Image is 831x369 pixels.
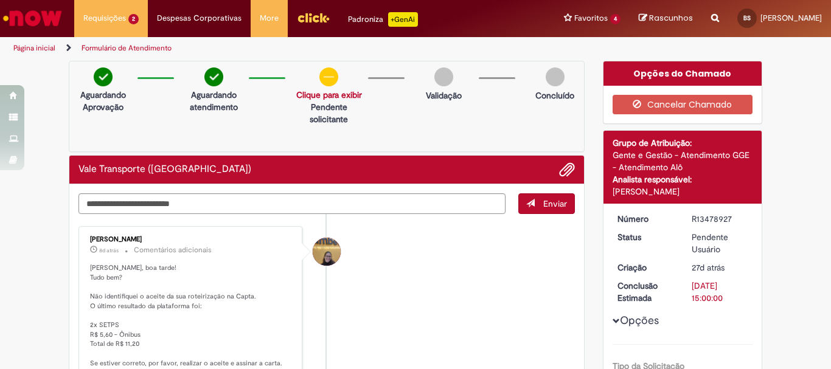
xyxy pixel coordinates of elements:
[296,101,362,125] p: Pendente solicitante
[434,67,453,86] img: img-circle-grey.png
[613,137,753,149] div: Grupo de Atribuição:
[78,164,251,175] h2: Vale Transporte (VT) Histórico de tíquete
[134,245,212,255] small: Comentários adicionais
[260,12,279,24] span: More
[157,12,242,24] span: Despesas Corporativas
[760,13,822,23] span: [PERSON_NAME]
[78,193,506,214] textarea: Digite sua mensagem aqui...
[128,14,139,24] span: 2
[90,236,293,243] div: [PERSON_NAME]
[559,162,575,178] button: Adicionar anexos
[649,12,693,24] span: Rascunhos
[743,14,751,22] span: BS
[99,247,119,254] time: 22/09/2025 16:00:17
[610,14,621,24] span: 4
[348,12,418,27] div: Padroniza
[639,13,693,24] a: Rascunhos
[613,173,753,185] div: Analista responsável:
[613,95,753,114] button: Cancelar Chamado
[608,231,683,243] dt: Status
[692,213,748,225] div: R13478927
[204,67,223,86] img: check-circle-green.png
[546,67,565,86] img: img-circle-grey.png
[83,12,126,24] span: Requisições
[692,262,725,273] time: 03/09/2025 22:25:43
[297,9,330,27] img: click_logo_yellow_360x200.png
[313,238,341,266] div: Amanda De Campos Gomes Do Nascimento
[535,89,574,102] p: Concluído
[692,262,725,273] span: 27d atrás
[388,12,418,27] p: +GenAi
[692,261,748,274] div: 03/09/2025 22:25:43
[82,43,172,53] a: Formulário de Atendimento
[613,149,753,173] div: Gente e Gestão - Atendimento GGE - Atendimento Alô
[603,61,762,86] div: Opções do Chamado
[426,89,462,102] p: Validação
[9,37,545,60] ul: Trilhas de página
[518,193,575,214] button: Enviar
[608,213,683,225] dt: Número
[99,247,119,254] span: 8d atrás
[574,12,608,24] span: Favoritos
[1,6,64,30] img: ServiceNow
[296,89,362,100] a: Clique para exibir
[608,261,683,274] dt: Criação
[613,185,753,198] div: [PERSON_NAME]
[543,198,567,209] span: Enviar
[13,43,55,53] a: Página inicial
[692,280,748,304] div: [DATE] 15:00:00
[608,280,683,304] dt: Conclusão Estimada
[74,89,131,113] p: Aguardando Aprovação
[94,67,113,86] img: check-circle-green.png
[319,67,338,86] img: circle-minus.png
[692,231,748,255] div: Pendente Usuário
[185,89,242,113] p: Aguardando atendimento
